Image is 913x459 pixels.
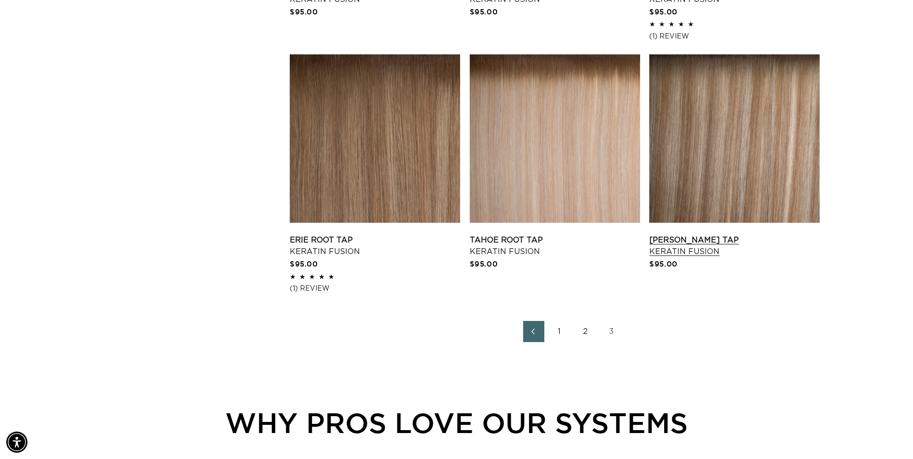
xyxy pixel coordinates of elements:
[290,321,855,342] nav: Pagination
[549,321,570,342] a: Page 1
[58,402,855,444] div: WHY PROS LOVE OUR SYSTEMS
[575,321,596,342] a: Page 2
[290,234,460,257] a: Erie Root Tap Keratin Fusion
[523,321,544,342] a: Previous page
[470,234,640,257] a: Tahoe Root Tap Keratin Fusion
[6,432,27,453] div: Accessibility Menu
[649,234,820,257] a: [PERSON_NAME] Tap Keratin Fusion
[865,413,913,459] iframe: Chat Widget
[601,321,622,342] a: Page 3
